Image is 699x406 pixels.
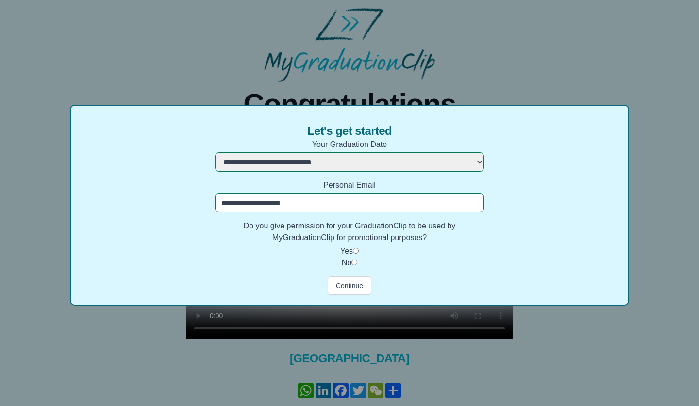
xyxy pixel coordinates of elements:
[215,139,484,150] label: Your Graduation Date
[215,220,484,244] label: Do you give permission for your GraduationClip to be used by MyGraduationClip for promotional pur...
[328,276,371,295] button: Continue
[340,247,353,255] label: Yes
[342,259,351,267] label: No
[215,179,484,191] label: Personal Email
[307,123,392,139] span: Let's get started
